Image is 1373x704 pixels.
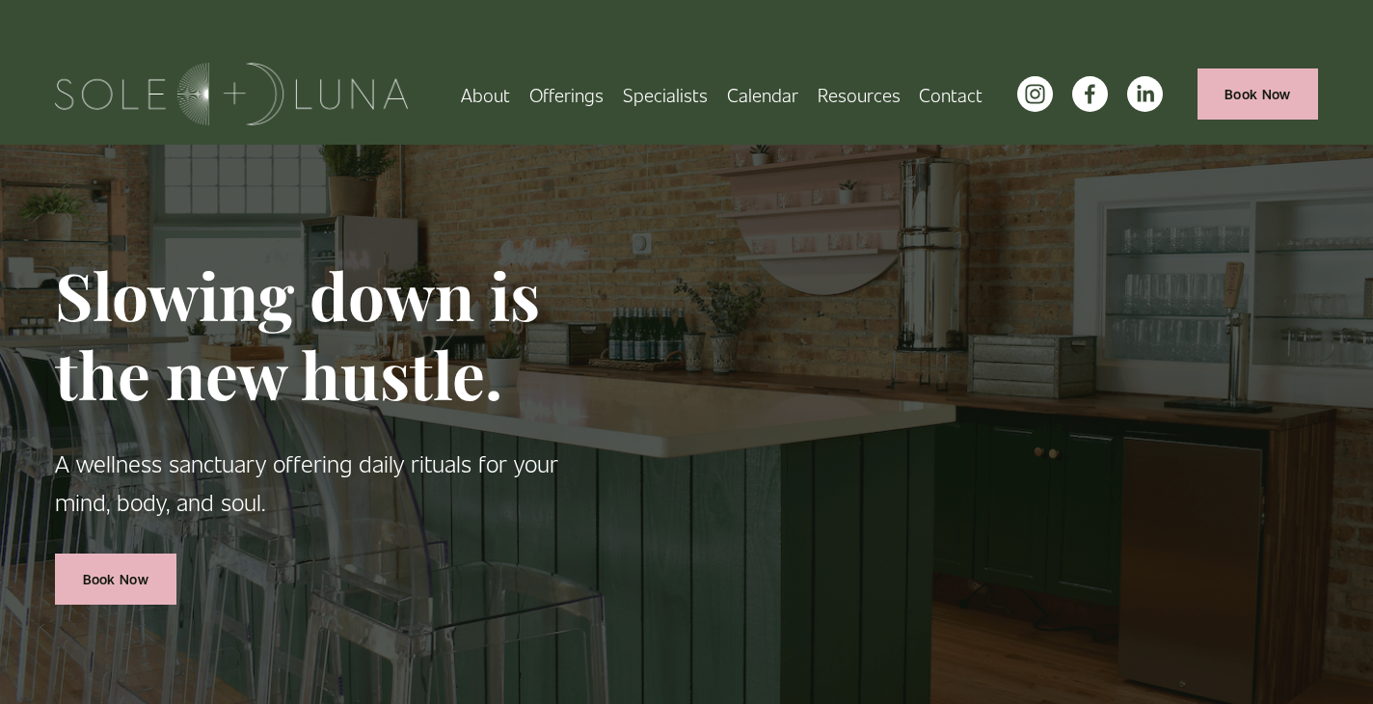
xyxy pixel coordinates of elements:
[55,63,409,125] img: Sole + Luna
[727,77,798,111] a: Calendar
[1198,68,1319,120] a: Book Now
[1072,76,1108,112] a: facebook-unauth
[1127,76,1163,112] a: LinkedIn
[623,77,708,111] a: Specialists
[529,79,604,109] span: Offerings
[818,79,901,109] span: Resources
[919,77,983,111] a: Contact
[55,554,176,605] a: Book Now
[1017,76,1053,112] a: instagram-unauth
[55,255,576,415] h1: Slowing down is the new hustle.
[461,77,510,111] a: About
[529,77,604,111] a: folder dropdown
[55,445,576,521] p: A wellness sanctuary offering daily rituals for your mind, body, and soul.
[818,77,901,111] a: folder dropdown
